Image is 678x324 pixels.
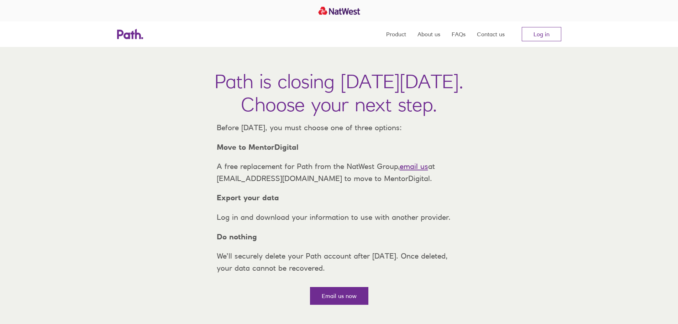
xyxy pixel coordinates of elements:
[452,21,466,47] a: FAQs
[522,27,561,41] a: Log in
[400,162,428,171] a: email us
[386,21,406,47] a: Product
[211,160,467,184] p: A free replacement for Path from the NatWest Group, at [EMAIL_ADDRESS][DOMAIN_NAME] to move to Me...
[211,122,467,134] p: Before [DATE], you must choose one of three options:
[417,21,440,47] a: About us
[217,143,299,152] strong: Move to MentorDigital
[211,250,467,274] p: We’ll securely delete your Path account after [DATE]. Once deleted, your data cannot be recovered.
[310,287,368,305] a: Email us now
[217,232,257,241] strong: Do nothing
[211,211,467,223] p: Log in and download your information to use with another provider.
[215,70,463,116] h1: Path is closing [DATE][DATE]. Choose your next step.
[477,21,505,47] a: Contact us
[217,193,279,202] strong: Export your data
